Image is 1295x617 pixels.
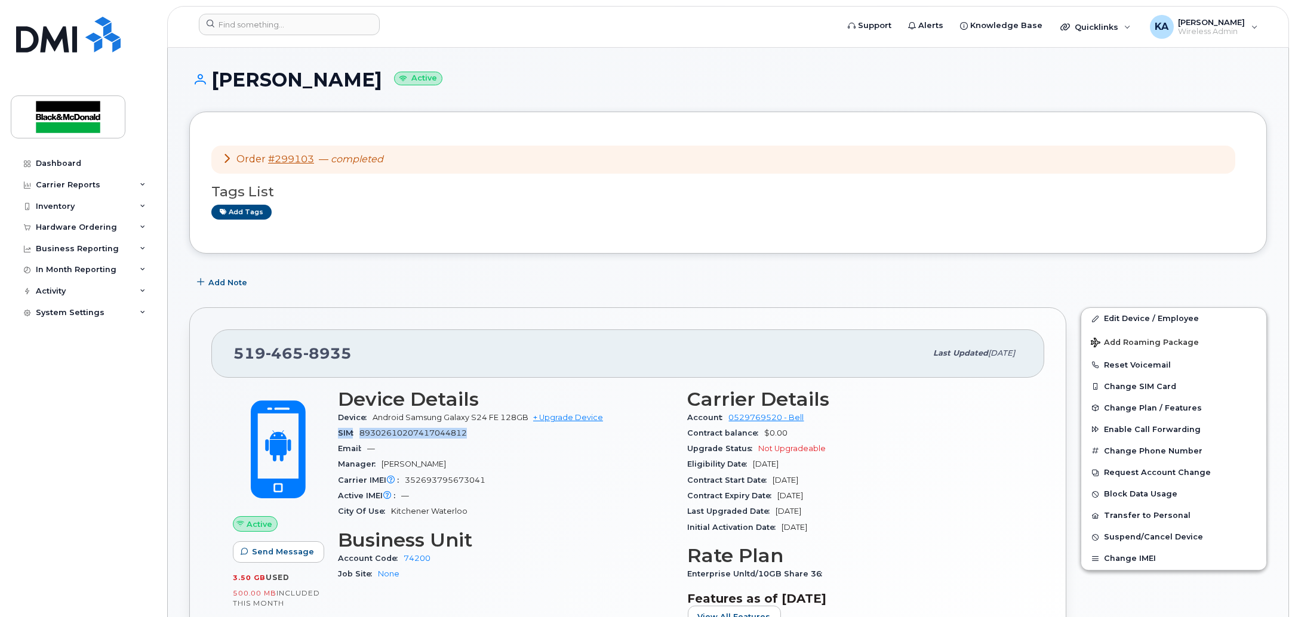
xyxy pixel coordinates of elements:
[331,153,383,165] em: completed
[688,413,729,422] span: Account
[688,507,776,516] span: Last Upgraded Date
[778,491,804,500] span: [DATE]
[773,476,799,485] span: [DATE]
[688,491,778,500] span: Contract Expiry Date
[233,588,320,608] span: included this month
[303,344,352,362] span: 8935
[688,591,1023,606] h3: Features as of [DATE]
[338,476,405,485] span: Carrier IMEI
[933,348,988,357] span: Last updated
[382,459,446,468] span: [PERSON_NAME]
[319,153,383,165] span: —
[688,444,759,453] span: Upgrade Status
[233,573,266,582] span: 3.50 GB
[759,444,826,453] span: Not Upgradeable
[1081,376,1266,397] button: Change SIM Card
[338,554,404,563] span: Account Code
[405,476,485,485] span: 352693795673041
[688,388,1023,410] h3: Carrier Details
[753,459,779,468] span: [DATE]
[373,413,528,422] span: Android Samsung Galaxy S24 FE 128GB
[1081,308,1266,329] a: Edit Device / Employee
[1081,483,1266,505] button: Block Data Usage
[378,569,399,578] a: None
[688,476,773,485] span: Contract Start Date
[1104,425,1201,434] span: Enable Call Forwarding
[988,348,1015,357] span: [DATE]
[211,184,1245,199] h3: Tags List
[189,69,1267,90] h1: [PERSON_NAME]
[1081,462,1266,483] button: Request Account Change
[404,554,430,563] a: 74200
[1091,338,1199,349] span: Add Roaming Package
[208,277,247,288] span: Add Note
[268,153,314,165] a: #299103
[1104,533,1203,542] span: Suspend/Cancel Device
[236,153,266,165] span: Order
[338,388,673,410] h3: Device Details
[338,491,401,500] span: Active IMEI
[1104,403,1202,412] span: Change Plan / Features
[533,413,603,422] a: + Upgrade Device
[394,72,442,85] small: Active
[1081,397,1266,419] button: Change Plan / Features
[1081,419,1266,440] button: Enable Call Forwarding
[1081,354,1266,376] button: Reset Voicemail
[765,428,788,437] span: $0.00
[338,507,391,516] span: City Of Use
[338,413,373,422] span: Device
[338,459,382,468] span: Manager
[266,573,290,582] span: used
[688,545,1023,566] h3: Rate Plan
[252,546,314,557] span: Send Message
[338,529,673,551] h3: Business Unit
[211,205,272,220] a: Add tags
[359,428,467,437] span: 89302610207417044812
[1081,548,1266,569] button: Change IMEI
[247,519,272,530] span: Active
[782,523,808,532] span: [DATE]
[688,569,829,578] span: Enterprise Unltd/10GB Share 36
[729,413,804,422] a: 0529769520 - Bell
[1081,329,1266,354] button: Add Roaming Package
[233,541,324,563] button: Send Message
[688,428,765,437] span: Contract balance
[189,272,257,293] button: Add Note
[688,523,782,532] span: Initial Activation Date
[338,569,378,578] span: Job Site
[233,589,276,597] span: 500.00 MB
[688,459,753,468] span: Eligibility Date
[338,444,367,453] span: Email
[401,491,409,500] span: —
[1081,526,1266,548] button: Suspend/Cancel Device
[266,344,303,362] span: 465
[1081,440,1266,462] button: Change Phone Number
[338,428,359,437] span: SIM
[776,507,802,516] span: [DATE]
[367,444,375,453] span: —
[233,344,352,362] span: 519
[1081,505,1266,526] button: Transfer to Personal
[391,507,467,516] span: Kitchener Waterloo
